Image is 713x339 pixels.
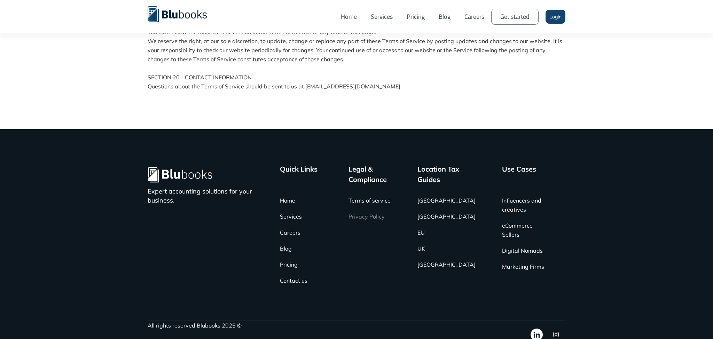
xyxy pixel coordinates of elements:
[400,5,432,28] a: Pricing
[280,224,300,241] a: Careers
[148,187,260,205] p: Expert accounting solutions for your business.
[148,321,347,330] div: All rights reserved Blubooks 2025 ©
[280,192,295,208] a: Home
[457,5,491,28] a: Careers
[280,273,307,289] a: Contact us
[417,192,476,208] a: [GEOGRAPHIC_DATA]
[502,218,544,243] a: eCommerce Sellers
[280,257,298,273] a: Pricing
[546,10,565,24] a: Login
[432,5,457,28] a: Blog
[148,5,217,22] a: home
[280,208,302,224] a: Services
[348,208,385,224] a: Privacy Policy
[417,164,483,185] div: Location Tax Guides
[280,241,292,257] a: Blog
[502,259,544,275] a: Marketing Firms
[502,164,536,185] div: Use Cases ‍
[502,243,543,259] a: Digital Nomads
[417,241,425,257] a: UK
[364,5,400,28] a: Services
[348,164,398,185] div: Legal & Compliance
[334,5,364,28] a: Home
[417,257,476,273] a: [GEOGRAPHIC_DATA]
[417,224,425,241] a: EU
[280,164,318,185] div: Quick Links ‍
[491,9,539,25] a: Get started
[417,208,476,224] a: [GEOGRAPHIC_DATA]
[502,192,544,218] a: Influencers and creatives
[348,192,391,208] a: Terms of service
